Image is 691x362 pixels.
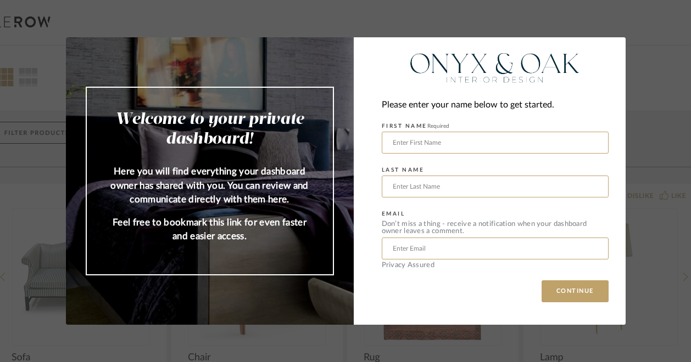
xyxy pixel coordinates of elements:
[382,167,425,173] label: LAST NAME
[382,132,609,154] input: Enter First Name
[382,262,609,269] div: Privacy Assured
[427,123,449,129] span: Required
[382,98,609,112] div: Please enter your name below to get started.
[542,280,609,302] button: CONTINUE
[109,110,311,149] h2: Welcome to your private dashboard!
[382,176,609,197] input: Enter Last Name
[382,237,609,259] input: Enter Email
[382,123,449,129] label: FIRST NAME
[109,216,311,244] p: Feel free to bookmark this link for even faster and easier access.
[382,220,609,235] div: Don’t miss a thing - receive a notification when your dashboard owner leaves a comment.
[382,211,405,217] label: EMAIL
[109,165,311,207] p: Here you will find everything your dashboard owner has shared with you. You can review and commun...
